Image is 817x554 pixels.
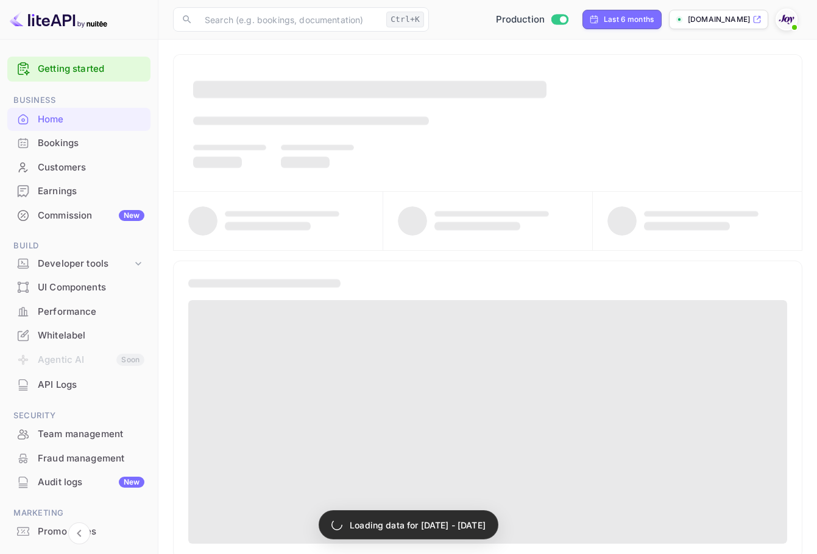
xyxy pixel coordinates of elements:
[7,108,150,130] a: Home
[688,14,750,25] p: [DOMAIN_NAME]
[38,305,144,319] div: Performance
[38,113,144,127] div: Home
[38,329,144,343] div: Whitelabel
[7,447,150,471] div: Fraud management
[7,180,150,202] a: Earnings
[7,204,150,226] a: CommissionNew
[7,423,150,445] a: Team management
[7,94,150,107] span: Business
[38,475,144,489] div: Audit logs
[496,13,545,27] span: Production
[7,471,150,493] a: Audit logsNew
[7,204,150,228] div: CommissionNew
[7,373,150,397] div: API Logs
[38,161,144,175] div: Customers
[197,7,381,32] input: Search (e.g. bookings, documentation)
[7,373,150,396] a: API Logs
[7,253,150,275] div: Developer tools
[7,324,150,348] div: Whitelabel
[38,378,144,392] div: API Logs
[7,276,150,298] a: UI Components
[38,184,144,198] div: Earnings
[7,409,150,423] span: Security
[119,210,144,221] div: New
[7,471,150,494] div: Audit logsNew
[7,156,150,178] a: Customers
[119,477,144,488] div: New
[38,427,144,441] div: Team management
[491,13,573,27] div: Switch to Sandbox mode
[7,239,150,253] span: Build
[7,108,150,131] div: Home
[7,447,150,469] a: Fraud management
[7,276,150,300] div: UI Components
[7,180,150,203] div: Earnings
[38,257,132,271] div: Developer tools
[7,131,150,155] div: Bookings
[7,520,150,544] div: Promo codes
[68,522,90,544] button: Collapse navigation
[10,10,107,29] img: LiteAPI logo
[7,324,150,346] a: Whitelabel
[7,131,150,154] a: Bookings
[38,525,144,539] div: Promo codes
[386,12,424,27] div: Ctrl+K
[38,281,144,295] div: UI Components
[7,300,150,324] div: Performance
[604,14,654,25] div: Last 6 months
[350,519,486,531] p: Loading data for [DATE] - [DATE]
[7,520,150,542] a: Promo codes
[7,300,150,323] a: Performance
[7,507,150,520] span: Marketing
[7,423,150,446] div: Team management
[38,136,144,150] div: Bookings
[38,62,144,76] a: Getting started
[38,452,144,466] div: Fraud management
[7,156,150,180] div: Customers
[7,57,150,82] div: Getting started
[38,209,144,223] div: Commission
[777,10,796,29] img: With Joy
